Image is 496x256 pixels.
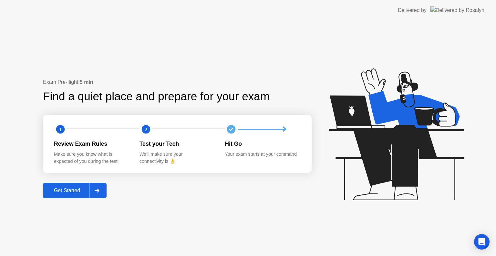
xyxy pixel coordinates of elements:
[43,183,107,198] button: Get Started
[398,6,427,14] div: Delivered by
[139,140,215,148] div: Test your Tech
[145,126,147,133] text: 2
[54,140,129,148] div: Review Exam Rules
[139,151,215,165] div: We’ll make sure your connectivity is 👌
[430,6,484,14] img: Delivered by Rosalyn
[43,78,312,86] div: Exam Pre-flight:
[43,88,271,105] div: Find a quiet place and prepare for your exam
[225,140,300,148] div: Hit Go
[474,234,490,250] div: Open Intercom Messenger
[225,151,300,158] div: Your exam starts at your command
[80,79,93,85] b: 5 min
[45,188,89,193] div: Get Started
[54,151,129,165] div: Make sure you know what is expected of you during the test.
[59,126,62,133] text: 1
